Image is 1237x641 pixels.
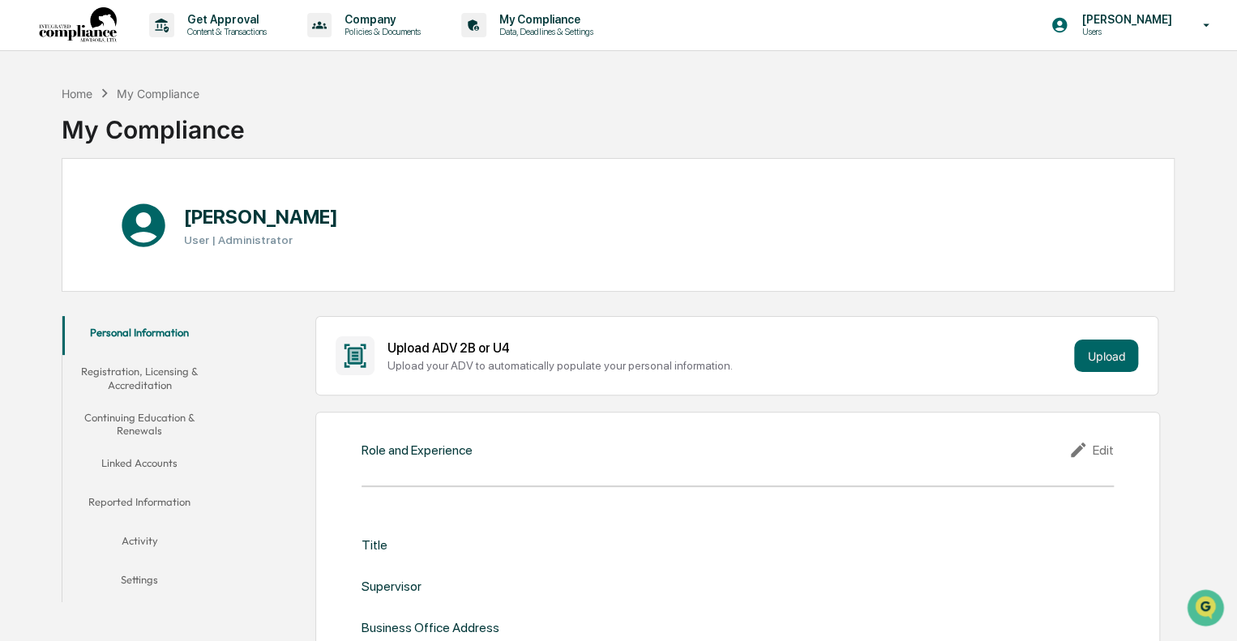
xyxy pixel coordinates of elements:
[10,198,111,227] a: 🖐️Preclearance
[117,87,199,100] div: My Compliance
[276,129,295,148] button: Start new chat
[387,359,1068,372] div: Upload your ADV to automatically populate your personal information.
[362,442,473,458] div: Role and Experience
[362,579,422,594] div: Supervisor
[134,204,201,220] span: Attestations
[362,620,499,635] div: Business Office Address
[114,274,196,287] a: Powered byPylon
[184,233,337,246] h3: User | Administrator
[486,13,601,26] p: My Compliance
[10,229,109,258] a: 🔎Data Lookup
[62,485,217,524] button: Reported Information
[16,124,45,153] img: 1746055101610-c473b297-6a78-478c-a979-82029cc54cd1
[1068,13,1179,26] p: [PERSON_NAME]
[62,355,217,401] button: Registration, Licensing & Accreditation
[32,235,102,251] span: Data Lookup
[62,524,217,563] button: Activity
[16,34,295,60] p: How can we help?
[486,26,601,37] p: Data, Deadlines & Settings
[55,140,205,153] div: We're available if you need us!
[174,13,275,26] p: Get Approval
[184,205,337,229] h1: [PERSON_NAME]
[161,275,196,287] span: Pylon
[1185,588,1229,631] iframe: Open customer support
[62,102,245,144] div: My Compliance
[32,204,105,220] span: Preclearance
[174,26,275,37] p: Content & Transactions
[42,74,268,91] input: Clear
[16,237,29,250] div: 🔎
[118,206,131,219] div: 🗄️
[332,26,429,37] p: Policies & Documents
[111,198,208,227] a: 🗄️Attestations
[16,206,29,219] div: 🖐️
[62,316,217,355] button: Personal Information
[62,87,92,100] div: Home
[39,7,117,44] img: logo
[55,124,266,140] div: Start new chat
[387,340,1068,356] div: Upload ADV 2B or U4
[1068,26,1179,37] p: Users
[62,316,217,602] div: secondary tabs example
[332,13,429,26] p: Company
[1068,440,1114,459] div: Edit
[62,401,217,447] button: Continuing Education & Renewals
[362,537,387,553] div: Title
[62,447,217,485] button: Linked Accounts
[1074,340,1138,372] button: Upload
[62,563,217,602] button: Settings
